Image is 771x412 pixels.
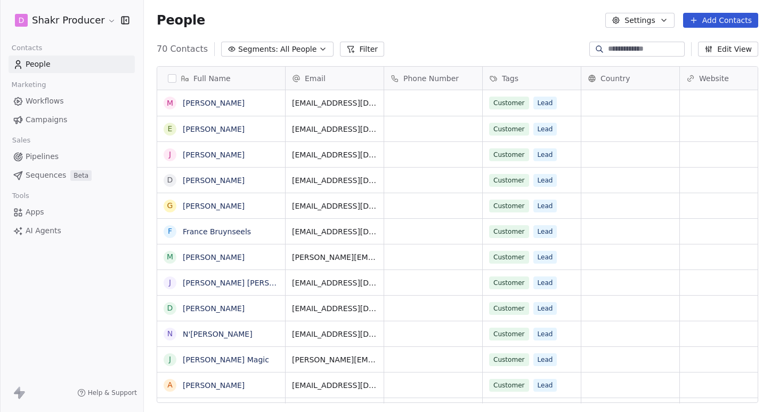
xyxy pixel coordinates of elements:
span: Lead [533,225,557,238]
span: Customer [489,123,529,136]
span: Help & Support [88,389,137,397]
span: D [19,15,25,26]
span: Lead [533,353,557,366]
span: Campaigns [26,114,67,125]
span: Marketing [7,77,51,93]
span: Lead [533,379,557,392]
button: Filter [340,42,384,57]
div: M [167,251,173,263]
span: Lead [533,302,557,315]
span: [EMAIL_ADDRESS][DOMAIN_NAME] [292,329,377,339]
div: J [169,277,171,288]
a: Pipelines [9,148,135,165]
a: [PERSON_NAME] [183,304,245,313]
a: France Bruynseels [183,227,251,236]
a: [PERSON_NAME] [183,125,245,133]
span: Customer [489,353,529,366]
span: Customer [489,97,529,109]
span: People [26,59,51,70]
span: Lead [533,174,557,187]
button: Settings [605,13,674,28]
span: Full Name [193,73,231,84]
a: AI Agents [9,222,135,240]
span: Country [600,73,630,84]
div: A [167,379,173,391]
span: Lead [533,200,557,212]
div: J [169,354,171,365]
span: Sequences [26,170,66,181]
a: Campaigns [9,111,135,129]
div: Country [581,67,679,90]
span: [PERSON_NAME][EMAIL_ADDRESS][PERSON_NAME][DOMAIN_NAME] [292,252,377,263]
div: Email [286,67,384,90]
span: Email [305,73,326,84]
span: Workflows [26,96,64,107]
span: Customer [489,225,529,238]
span: Website [699,73,729,84]
div: N [167,328,173,339]
span: Pipelines [26,151,59,162]
div: grid [157,90,286,403]
span: [EMAIL_ADDRESS][DOMAIN_NAME] [292,124,377,134]
span: Customer [489,328,529,340]
a: Apps [9,203,135,221]
button: DShakr Producer [13,11,113,29]
a: [PERSON_NAME] [183,99,245,107]
span: Contacts [7,40,47,56]
span: People [157,12,205,28]
div: J [169,149,171,160]
span: 70 Contacts [157,43,208,56]
span: [EMAIL_ADDRESS][DOMAIN_NAME] [292,278,377,288]
span: [EMAIL_ADDRESS][DOMAIN_NAME] [292,98,377,108]
a: [PERSON_NAME] [PERSON_NAME] [183,279,309,287]
a: Help & Support [77,389,137,397]
div: F [168,226,172,237]
a: N'[PERSON_NAME] [183,330,253,338]
span: Phone Number [403,73,459,84]
span: Beta [70,170,92,181]
a: Workflows [9,92,135,110]
div: Phone Number [384,67,482,90]
a: [PERSON_NAME] [183,202,245,210]
span: Customer [489,200,529,212]
div: Full Name [157,67,285,90]
a: [PERSON_NAME] [183,150,245,159]
button: Edit View [698,42,758,57]
span: Shakr Producer [32,13,105,27]
span: [EMAIL_ADDRESS][DOMAIN_NAME] [292,380,377,391]
a: [PERSON_NAME] [183,253,245,262]
span: Lead [533,97,557,109]
span: Customer [489,379,529,392]
div: D [167,303,173,314]
button: Add Contacts [683,13,758,28]
span: Sales [7,132,35,148]
a: [PERSON_NAME] [183,381,245,390]
span: Customer [489,276,529,289]
span: Customer [489,174,529,187]
span: [PERSON_NAME][EMAIL_ADDRESS][DOMAIN_NAME] [292,354,377,365]
span: Customer [489,251,529,264]
span: Tags [502,73,518,84]
span: [EMAIL_ADDRESS][DOMAIN_NAME] [292,201,377,211]
a: SequencesBeta [9,167,135,184]
div: g [167,200,173,211]
div: M [167,98,173,109]
span: Lead [533,123,557,136]
span: [EMAIL_ADDRESS][DOMAIN_NAME] [292,303,377,314]
span: [EMAIL_ADDRESS][DOMAIN_NAME] [292,226,377,237]
a: People [9,56,135,73]
span: [EMAIL_ADDRESS][DOMAIN_NAME] [292,149,377,160]
span: [EMAIL_ADDRESS][DOMAIN_NAME] [292,175,377,186]
span: Lead [533,276,557,289]
span: All People [280,44,316,55]
span: Lead [533,251,557,264]
span: Customer [489,148,529,161]
a: [PERSON_NAME] Magic [183,355,269,364]
span: Lead [533,148,557,161]
div: Tags [483,67,581,90]
span: Segments: [238,44,278,55]
div: E [168,123,173,134]
span: AI Agents [26,225,61,236]
span: Customer [489,302,529,315]
a: [PERSON_NAME] [183,176,245,185]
